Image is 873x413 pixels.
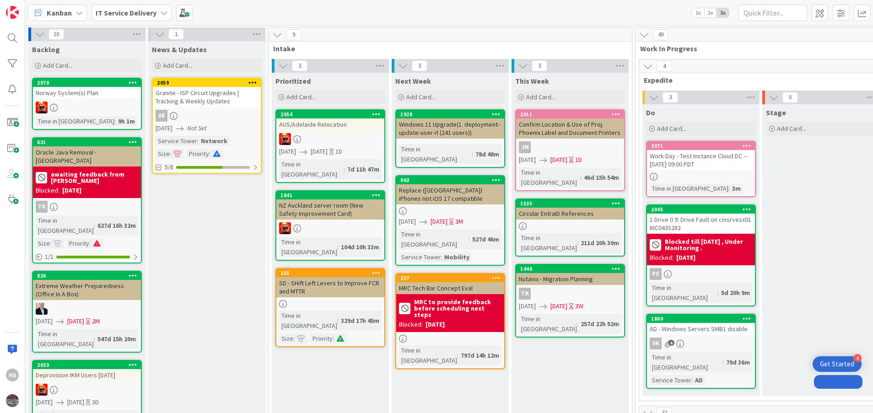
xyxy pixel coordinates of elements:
div: 2033 [33,361,141,369]
div: AD - Windows Servers SMB1 disable [647,323,755,335]
div: 1D [335,147,342,156]
span: [DATE] [550,155,567,165]
span: News & Updates [152,45,207,54]
span: : [691,375,693,385]
span: 3 [412,60,427,71]
div: 1440 [520,266,624,272]
div: 1535Circular EntraID References [516,199,624,220]
div: 1/1 [33,251,141,263]
div: AR [153,110,261,122]
div: 2033 [37,362,141,368]
div: 903 [396,176,504,184]
div: 3M [455,217,463,226]
div: 797d 14h 12m [458,350,501,360]
b: Blocked till [DATE] , Under Monitoring . [665,238,752,251]
div: Time in [GEOGRAPHIC_DATA] [399,229,469,249]
div: AUS/Adelaide Relocation [276,118,384,130]
div: HO [33,303,141,315]
span: [DATE] [519,155,536,165]
div: 1841 [280,192,384,198]
div: 1928 [396,110,504,118]
b: IT Service Delivery [96,8,156,17]
div: 631Oracle Java Removal - [GEOGRAPHIC_DATA] [33,138,141,166]
div: 46d 15h 54m [582,172,621,182]
div: 2033Deprovision IKM Users [DATE] [33,361,141,381]
div: Work Day - Test Instance Cloud DC -- [DATE] 09:00 PDT [647,150,755,170]
div: Norway System(s) Plan [33,87,141,99]
span: : [209,149,210,159]
span: : [344,164,345,174]
div: Time in [GEOGRAPHIC_DATA] [36,329,94,349]
div: Time in [GEOGRAPHIC_DATA] [399,144,472,164]
a: 2054AUS/Adelaide RelocationVN[DATE][DATE]1DTime in [GEOGRAPHIC_DATA]:7d 11h 47m [275,109,385,183]
div: Priority [310,333,333,343]
div: Service Tower [156,136,197,146]
a: 1928Windows 11 Upgrade(1. deployment-update-user-it (241 users))Time in [GEOGRAPHIC_DATA]:78d 48m [395,109,505,168]
span: : [577,319,578,329]
div: Nutanix - Migration Planning [516,273,624,285]
div: 2059 [157,80,261,86]
span: [DATE] [279,147,296,156]
span: : [94,220,95,231]
div: 257 [400,275,504,281]
a: 2059Granite - ISP Circuit Upgrades | Tracking & Weekly UpdatesAR[DATE]Not SetService Tower:Networ... [152,78,262,174]
span: 3 [292,60,307,71]
span: : [457,350,458,360]
div: 547d 15h 20m [95,334,138,344]
div: 4 [853,354,862,362]
a: 1535Circular EntraID ReferencesTime in [GEOGRAPHIC_DATA]:211d 20h 30m [515,198,625,257]
div: 1440 [516,265,624,273]
a: 1440Nutanix - Migration PlanningTK[DATE][DATE]3WTime in [GEOGRAPHIC_DATA]:257d 22h 52m [515,264,625,338]
span: 4 [657,61,672,72]
div: Priority [67,238,89,248]
div: VN [276,133,384,145]
span: 3x [717,8,729,17]
span: [DATE] [519,301,536,311]
span: 10 [48,29,64,40]
div: 2045 [647,205,755,214]
span: : [337,316,339,326]
div: NZ Auckland server room (New Safety Improvement Card) [276,199,384,220]
div: 104d 10h 33m [339,242,382,252]
div: [DATE] [426,320,445,329]
span: : [717,288,719,298]
span: Add Card... [286,93,316,101]
span: : [333,333,334,343]
div: 1928Windows 11 Upgrade(1. deployment-update-user-it (241 users)) [396,110,504,139]
span: 49 [653,29,668,40]
span: Next Week [395,76,431,86]
div: Confirm Location & Use of Proj. Phoenix Label and Document Printers [516,118,624,139]
div: VK [647,338,755,349]
div: 1535 [520,200,624,207]
span: : [577,238,578,248]
div: Oracle Java Removal - [GEOGRAPHIC_DATA] [33,146,141,166]
a: 836Extreme Weather Preparedness (Office In A Box)HO[DATE][DATE]2MTime in [GEOGRAPHIC_DATA]:547d 1... [32,271,142,353]
div: 2059Granite - ISP Circuit Upgrades | Tracking & Weekly Updates [153,79,261,107]
span: [DATE] [67,316,84,326]
div: AR [156,110,167,122]
img: VN [279,222,291,234]
div: 1535 [516,199,624,208]
div: 257MRC Tech Bar Concept Eval [396,274,504,294]
div: 1869 [647,315,755,323]
span: Kanban [47,7,72,18]
a: 255SD - SHift Left Levers to Improve FCR and MTTRTime in [GEOGRAPHIC_DATA]:329d 17h 45mSize:Prior... [275,268,385,347]
div: MRC Tech Bar Concept Eval [396,282,504,294]
a: 257MRC Tech Bar Concept EvalMRC to provide feedback before scheduling next stepsBlocked:[DATE]Tim... [395,273,505,369]
span: Add Card... [526,93,555,101]
span: 6 [668,340,674,346]
div: 836Extreme Weather Preparedness (Office In A Box) [33,272,141,300]
span: : [197,136,199,146]
div: 7d 11h 47m [345,164,382,174]
span: [DATE] [550,301,567,311]
b: MRC to provide feedback before scheduling next steps [414,299,501,318]
div: 2070 [37,80,141,86]
div: VN [33,102,141,113]
div: Time in [GEOGRAPHIC_DATA] [519,167,580,188]
div: HS [6,369,19,381]
div: 527d 46m [470,234,501,244]
span: 9 [286,29,302,40]
div: 2071 [647,142,755,150]
span: Prioritized [275,76,311,86]
div: Priority [187,149,209,159]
